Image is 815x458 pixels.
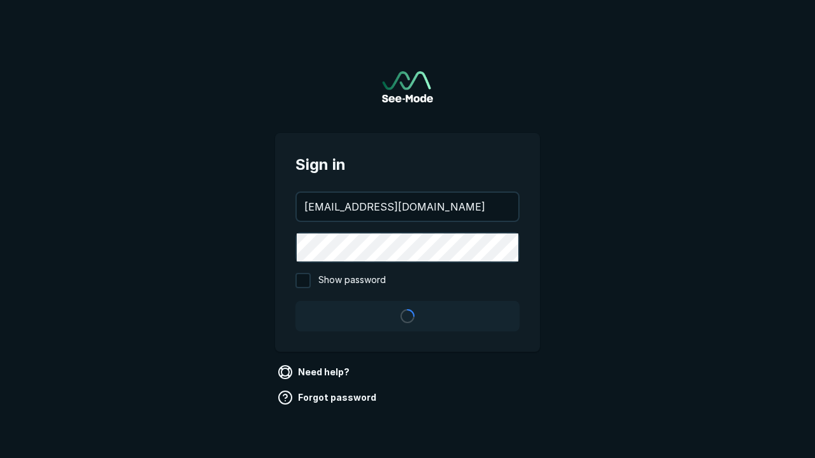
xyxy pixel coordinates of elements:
a: Need help? [275,362,355,382]
a: Go to sign in [382,71,433,102]
input: your@email.com [297,193,518,221]
span: Sign in [295,153,520,176]
a: Forgot password [275,387,381,408]
span: Show password [318,273,386,288]
img: See-Mode Logo [382,71,433,102]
